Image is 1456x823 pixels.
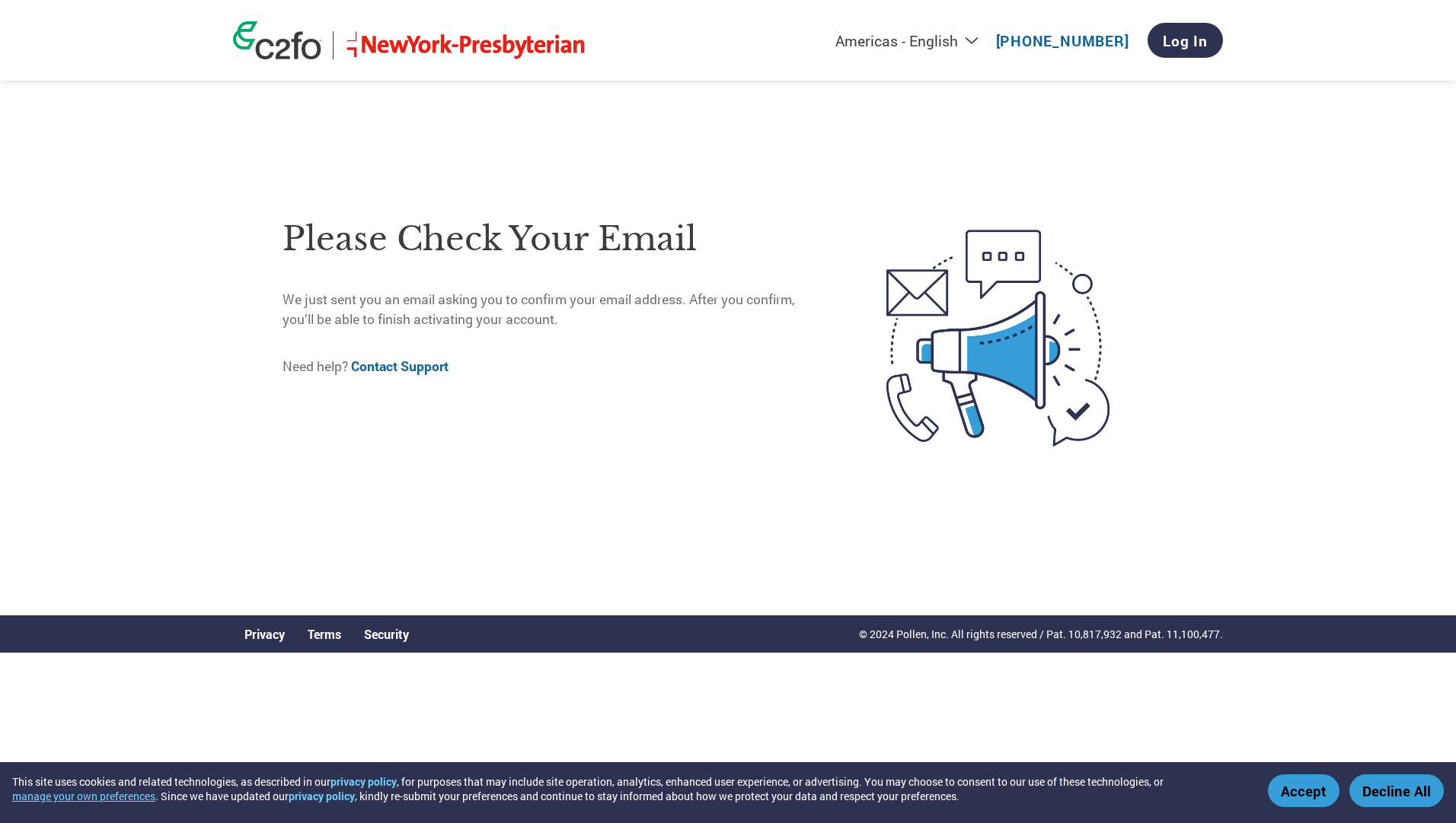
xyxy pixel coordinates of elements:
a: [PHONE_NUMBER] [996,31,1129,50]
a: Privacy [244,626,285,642]
a: Log In [1148,23,1223,58]
a: Terms [308,626,341,642]
a: Security [364,626,409,642]
button: manage your own preferences [12,789,155,803]
p: © 2024 Pollen, Inc. All rights reserved / Pat. 10,817,932 and Pat. 11,100,477. [859,626,1223,642]
a: Contact Support [351,357,449,375]
p: We just sent you an email asking you to confirm your email address. After you confirm, you’ll be ... [283,290,822,330]
img: open-email [822,202,1173,473]
a: privacy policy [330,774,397,789]
a: privacy policy [289,789,355,803]
h1: Please check your email [283,214,822,264]
button: Decline All [1349,774,1444,807]
button: Accept [1268,774,1339,807]
div: This site uses cookies and related technologies, as described in our , for purposes that may incl... [12,774,1246,803]
img: NewYork-Presbyterian [345,31,587,59]
img: c2fo logo [233,21,321,59]
p: Need help? [283,357,822,377]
